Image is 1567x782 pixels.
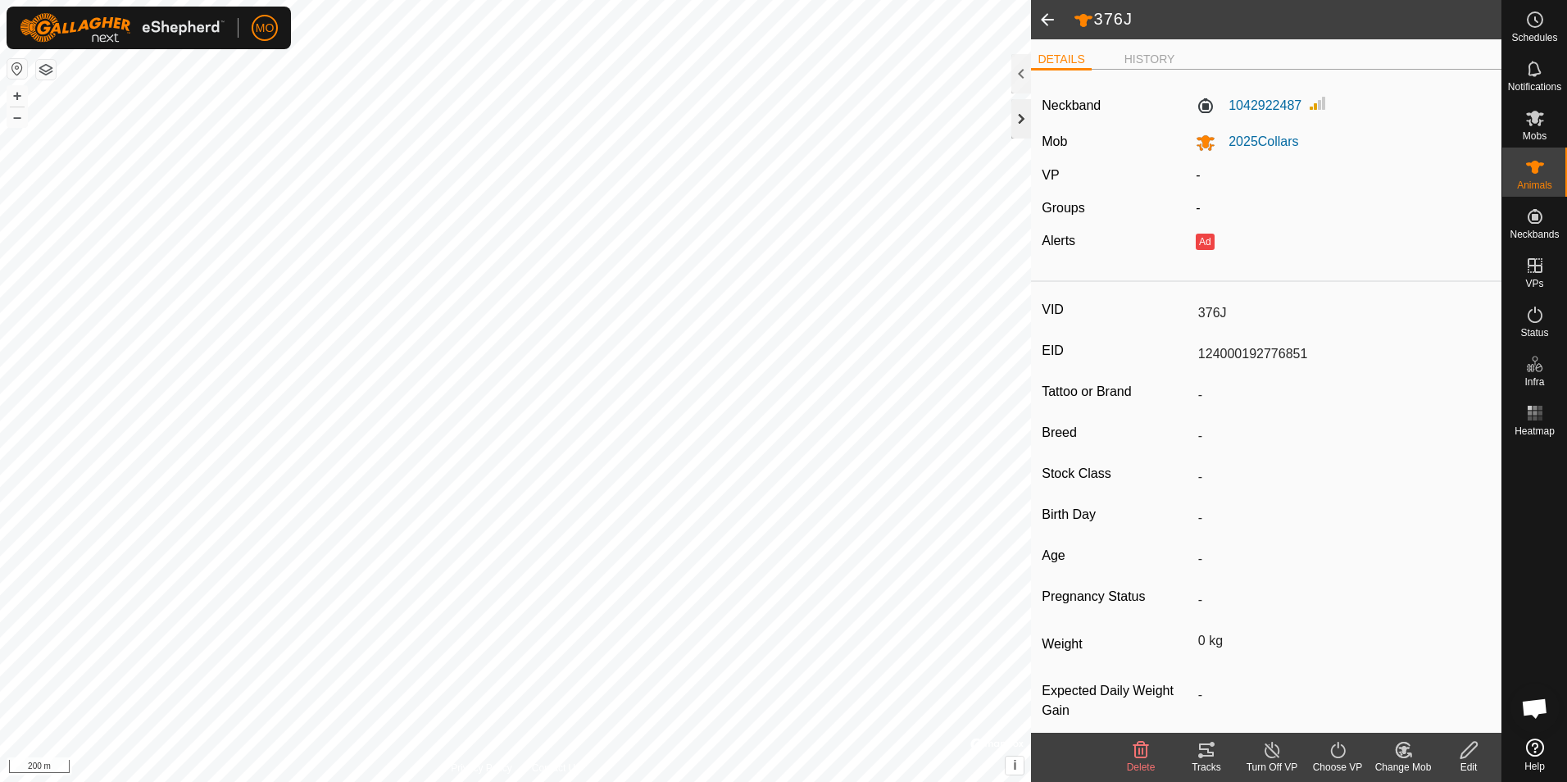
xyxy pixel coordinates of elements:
div: Open chat [1510,684,1560,733]
app-display-virtual-paddock-transition: - [1196,168,1200,182]
div: Choose VP [1305,760,1370,775]
label: Weight [1042,627,1192,662]
img: Gallagher Logo [20,13,225,43]
span: Schedules [1511,33,1557,43]
label: VID [1042,299,1192,321]
button: – [7,107,27,127]
label: Age [1042,545,1192,566]
label: Breed [1042,422,1192,443]
label: Alerts [1042,234,1075,248]
label: Tattoo or Brand [1042,381,1192,402]
span: 2025Collars [1215,134,1298,148]
a: Privacy Policy [451,761,512,775]
label: EID [1042,340,1192,361]
div: Tracks [1174,760,1239,775]
span: Heatmap [1515,426,1555,436]
span: Help [1524,762,1545,771]
span: MO [256,20,275,37]
a: Help [1502,732,1567,778]
button: Map Layers [36,60,56,80]
label: Pregnancy Status [1042,586,1192,607]
li: DETAILS [1031,51,1091,70]
div: Edit [1436,760,1501,775]
button: Ad [1196,234,1214,250]
span: Notifications [1508,82,1561,92]
label: Stock Class [1042,463,1192,484]
img: Signal strength [1308,93,1328,113]
button: Reset Map [7,59,27,79]
label: Birth Day [1042,504,1192,525]
label: Groups [1042,201,1084,215]
span: Mobs [1523,131,1547,141]
span: Infra [1524,377,1544,387]
div: - [1189,198,1497,218]
button: i [1006,757,1024,775]
button: + [7,86,27,106]
label: Mob [1042,134,1067,148]
a: Contact Us [532,761,580,775]
span: Animals [1517,180,1552,190]
label: 1042922487 [1196,96,1301,116]
label: VP [1042,168,1059,182]
label: Expected Daily Weight Gain [1042,681,1192,721]
span: VPs [1525,279,1543,289]
div: Turn Off VP [1239,760,1305,775]
li: HISTORY [1118,51,1182,68]
span: Status [1520,328,1548,338]
div: Change Mob [1370,760,1436,775]
label: Neckband [1042,96,1101,116]
h2: 376J [1074,9,1501,30]
span: i [1013,758,1016,772]
span: Delete [1127,762,1156,773]
span: Neckbands [1510,230,1559,239]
